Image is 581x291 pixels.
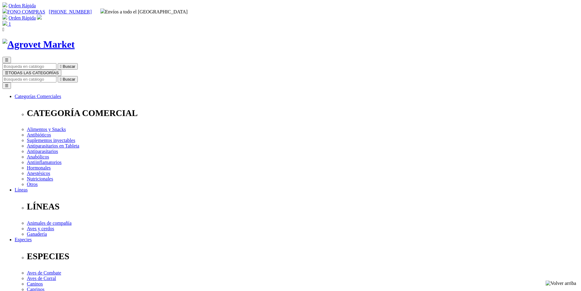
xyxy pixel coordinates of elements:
input: Buscar [2,76,56,82]
i:  [60,77,62,82]
button: ☰TODAS LAS CATEGORÍAS [2,70,61,76]
img: phone.svg [2,9,7,13]
p: CATEGORÍA COMERCIAL [27,108,579,118]
span: Envíos a todo el [GEOGRAPHIC_DATA] [100,9,188,14]
button:  Buscar [58,76,78,82]
span: 1 [9,21,11,27]
button:  Buscar [58,63,78,70]
a: Antiinflamatorios [27,160,62,165]
iframe: Brevo live chat [3,225,105,288]
span: Buscar [63,77,75,82]
i:  [60,64,62,69]
img: user.svg [37,15,42,20]
a: Antiparasitarios en Tableta [27,143,79,148]
a: Suplementos inyectables [27,138,75,143]
img: Volver arriba [546,281,576,286]
a: Nutricionales [27,176,53,181]
a: Hormonales [27,165,51,170]
input: Buscar [2,63,56,70]
button: ☰ [2,57,11,63]
span: ☰ [5,58,9,62]
a: [PHONE_NUMBER] [49,9,91,14]
a: FONO COMPRAS [2,9,45,14]
img: shopping-cart.svg [2,2,7,7]
a: Anestésicos [27,171,50,176]
img: shopping-bag.svg [2,21,7,26]
img: Agrovet Market [2,39,75,50]
button: ☰ [2,82,11,89]
a: Líneas [15,187,28,192]
a: Orden Rápida [9,3,36,8]
a: Anabólicos [27,154,49,159]
a: Antibióticos [27,132,51,137]
a: Categorías Comerciales [15,94,61,99]
a: Acceda a su cuenta de cliente [37,15,42,20]
img: delivery-truck.svg [100,9,105,13]
a: Otros [27,182,38,187]
img: shopping-cart.svg [2,15,7,20]
span: ☰ [5,71,9,75]
span: Buscar [63,64,75,69]
a: 1 [2,21,11,27]
i:  [2,27,4,32]
p: LÍNEAS [27,202,579,212]
a: Antiparasitarios [27,149,58,154]
a: Orden Rápida [9,15,36,20]
a: Animales de compañía [27,220,72,226]
a: Alimentos y Snacks [27,127,66,132]
p: ESPECIES [27,251,579,261]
